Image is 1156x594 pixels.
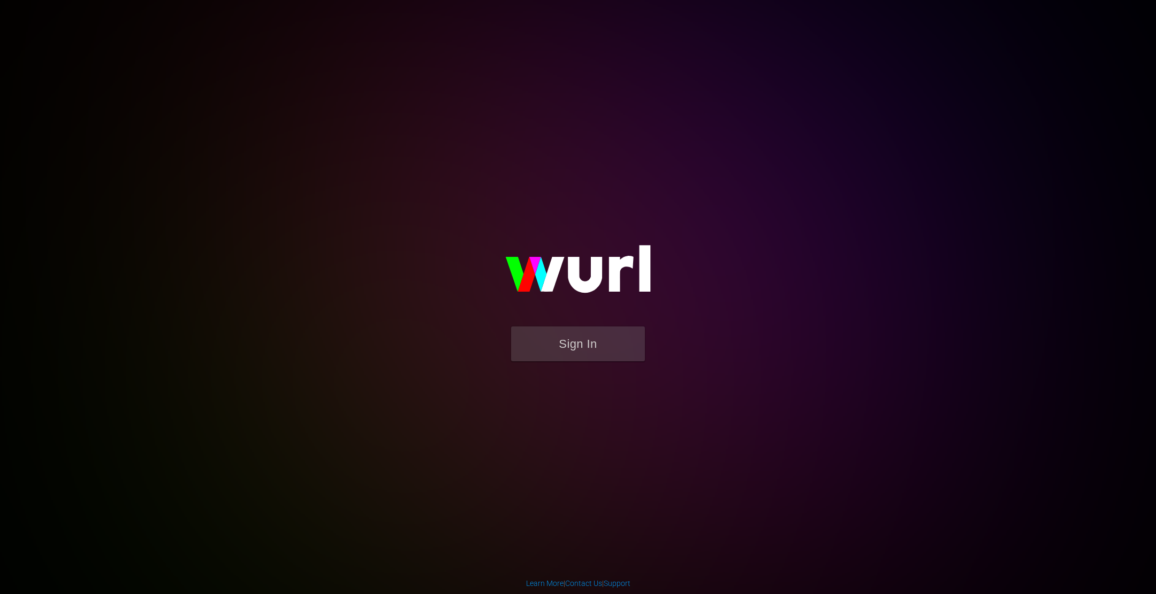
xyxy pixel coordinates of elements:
[471,222,685,326] img: wurl-logo-on-black-223613ac3d8ba8fe6dc639794a292ebdb59501304c7dfd60c99c58986ef67473.svg
[565,579,602,588] a: Contact Us
[511,326,645,361] button: Sign In
[526,578,630,589] div: | |
[526,579,564,588] a: Learn More
[604,579,630,588] a: Support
